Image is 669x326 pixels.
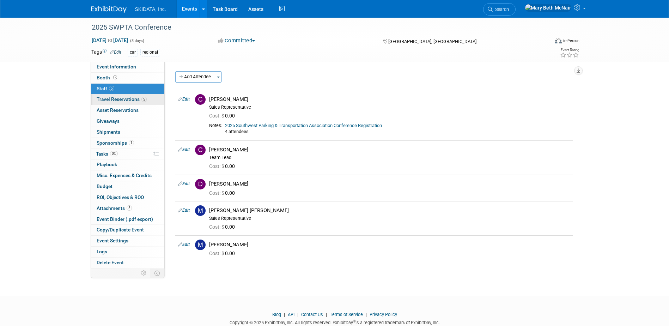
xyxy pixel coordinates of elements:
span: 5 [141,97,147,102]
div: Sales Representative [209,104,570,110]
button: Committed [216,37,258,44]
span: | [364,312,369,317]
a: Misc. Expenses & Credits [91,170,164,181]
a: Event Settings [91,236,164,246]
span: Cost: $ [209,163,225,169]
a: Edit [110,50,121,55]
span: 5 [109,86,114,91]
img: M.jpg [195,205,206,216]
a: Copy/Duplicate Event [91,225,164,235]
span: Cost: $ [209,190,225,196]
sup: ® [353,319,355,323]
span: to [107,37,113,43]
td: Tags [91,48,121,56]
span: Playbook [97,162,117,167]
div: [PERSON_NAME] [209,146,570,153]
img: C.jpg [195,145,206,155]
td: Toggle Event Tabs [150,268,164,278]
div: [PERSON_NAME] [209,96,570,103]
a: Edit [178,208,190,213]
span: Travel Reservations [97,96,147,102]
span: [GEOGRAPHIC_DATA], [GEOGRAPHIC_DATA] [388,39,476,44]
span: Delete Event [97,260,124,265]
a: Shipments [91,127,164,138]
a: Terms of Service [330,312,363,317]
span: Event Settings [97,238,128,243]
span: 1 [129,140,134,145]
span: 0% [110,151,118,156]
div: Notes: [209,123,222,128]
span: SKIDATA, Inc. [135,6,166,12]
span: | [324,312,329,317]
a: Playbook [91,159,164,170]
span: Cost: $ [209,224,225,230]
span: Shipments [97,129,120,135]
div: 4 attendees [225,123,570,134]
a: Edit [178,147,190,152]
img: M.jpg [195,240,206,250]
span: 0.00 [209,163,238,169]
a: Travel Reservations5 [91,94,164,105]
a: 2025 Southwest Parking & Transportation Association Conference Registration [225,123,382,128]
a: Logs [91,247,164,257]
a: Event Binder (.pdf export) [91,214,164,225]
span: Asset Reservations [97,107,139,113]
span: | [296,312,300,317]
span: Budget [97,183,112,189]
div: car [128,49,138,56]
span: Search [493,7,509,12]
a: Event Information [91,62,164,72]
div: In-Person [563,38,579,43]
a: Giveaways [91,116,164,127]
a: Blog [272,312,281,317]
div: 2025 SWPTA Conference [89,21,538,34]
span: 0.00 [209,113,238,119]
span: Event Binder (.pdf export) [97,216,153,222]
a: Attachments5 [91,203,164,214]
a: Staff5 [91,84,164,94]
div: [PERSON_NAME] [209,241,570,248]
img: Format-Inperson.png [555,38,562,43]
a: Budget [91,181,164,192]
span: Copy/Duplicate Event [97,227,144,233]
div: Event Rating [560,48,579,52]
span: Cost: $ [209,250,225,256]
a: Booth [91,73,164,83]
span: Giveaways [97,118,120,124]
a: Asset Reservations [91,105,164,116]
span: Sponsorships [97,140,134,146]
img: ExhibitDay [91,6,127,13]
a: Tasks0% [91,149,164,159]
img: Mary Beth McNair [525,4,571,12]
span: Staff [97,86,114,91]
span: Booth [97,75,118,80]
span: 0.00 [209,250,238,256]
span: ROI, Objectives & ROO [97,194,144,200]
span: 0.00 [209,224,238,230]
button: Add Attendee [175,71,215,83]
a: Edit [178,181,190,186]
a: Edit [178,242,190,247]
span: | [282,312,287,317]
a: API [288,312,294,317]
a: Sponsorships1 [91,138,164,149]
span: Booth not reserved yet [112,75,118,80]
div: [PERSON_NAME] [209,181,570,187]
a: Privacy Policy [370,312,397,317]
a: ROI, Objectives & ROO [91,192,164,203]
div: Team Lead [209,155,570,161]
span: [DATE] [DATE] [91,37,128,43]
span: 0.00 [209,190,238,196]
span: Attachments [97,205,132,211]
img: C.jpg [195,94,206,105]
span: Tasks [96,151,118,157]
div: regional [140,49,160,56]
span: Cost: $ [209,113,225,119]
span: 5 [127,205,132,211]
div: [PERSON_NAME] [PERSON_NAME] [209,207,570,214]
td: Personalize Event Tab Strip [138,268,150,278]
a: Contact Us [301,312,323,317]
span: (3 days) [129,38,144,43]
div: Sales Representative [209,216,570,221]
img: D.jpg [195,179,206,189]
